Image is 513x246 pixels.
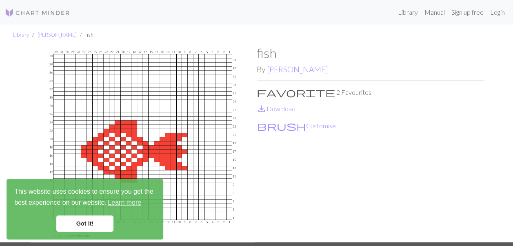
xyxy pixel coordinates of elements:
[395,4,421,20] a: Library
[257,104,266,114] i: Download
[257,120,306,132] span: brush
[487,4,508,20] a: Login
[13,31,29,38] a: Library
[257,87,335,97] i: Favourite
[257,87,335,98] span: favorite
[7,179,163,239] div: cookieconsent
[14,187,155,209] span: This website uses cookies to ensure you get the best experience on our website.
[421,4,448,20] a: Manual
[257,121,336,131] button: CustomiseCustomise
[448,4,487,20] a: Sign up free
[257,103,266,114] span: save_alt
[56,215,113,232] a: dismiss cookie message
[257,121,306,131] i: Customise
[267,65,328,74] a: [PERSON_NAME]
[257,87,484,97] p: 2 Favourites
[257,65,484,74] h2: By
[257,45,484,61] h1: fish
[38,31,77,38] a: [PERSON_NAME]
[5,8,70,18] img: Logo
[77,31,93,39] li: fish
[29,45,257,242] img: fish
[107,197,142,209] a: learn more about cookies
[257,105,295,112] a: DownloadDownload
